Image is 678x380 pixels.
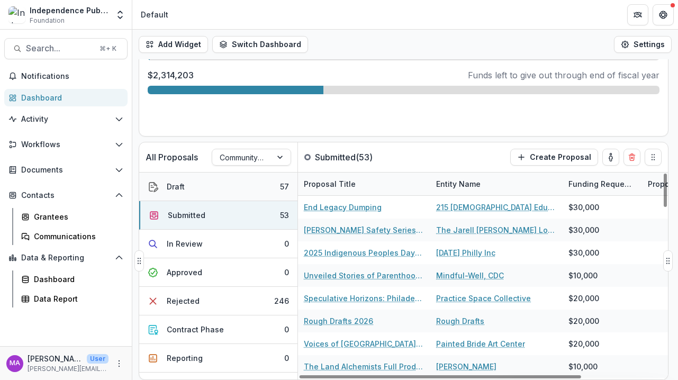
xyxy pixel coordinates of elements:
div: In Review [167,238,203,249]
div: Data Report [34,293,119,304]
img: Independence Public Media Foundation [8,6,25,23]
p: Funds left to give out through end of fiscal year [468,69,659,82]
a: [PERSON_NAME] [436,361,496,372]
a: Dashboard [17,270,128,288]
a: Rough Drafts [436,315,484,327]
button: Submitted53 [139,201,297,230]
a: [DATE] Philly Inc [436,247,495,258]
button: Open Documents [4,161,128,178]
div: $30,000 [568,224,599,236]
div: 0 [284,267,289,278]
button: Rejected246 [139,287,297,315]
p: [PERSON_NAME][EMAIL_ADDRESS][DOMAIN_NAME] [28,364,109,374]
button: In Review0 [139,230,297,258]
p: [PERSON_NAME] [28,353,83,364]
a: The Land Alchemists Full Production [304,361,423,372]
div: Reporting [167,352,203,364]
div: Communications [34,231,119,242]
span: Contacts [21,191,111,200]
a: Communications [17,228,128,245]
button: Open Data & Reporting [4,249,128,266]
a: Data Report [17,290,128,307]
div: Funding Requested [562,178,641,189]
div: Grantees [34,211,119,222]
button: Contract Phase0 [139,315,297,344]
div: Rejected [167,295,200,306]
div: 53 [280,210,289,221]
a: Mindful-Well, CDC [436,270,504,281]
p: Submitted ( 53 ) [315,151,394,164]
button: Draft57 [139,173,297,201]
div: 246 [274,295,289,306]
a: Painted Bride Art Center [436,338,525,349]
a: Rough Drafts 2026 [304,315,373,327]
span: Data & Reporting [21,254,111,263]
p: User [87,354,109,364]
div: Proposal Title [297,173,430,195]
span: Activity [21,115,111,124]
button: Open Activity [4,111,128,128]
div: $10,000 [568,361,598,372]
button: Create Proposal [510,149,598,166]
a: Practice Space Collective [436,293,531,304]
button: Partners [627,4,648,25]
button: toggle-assigned-to-me [602,149,619,166]
div: Dashboard [21,92,119,103]
div: $10,000 [568,270,598,281]
div: Submitted [168,210,205,221]
p: $2,314,203 [148,69,194,82]
div: Funding Requested [562,173,641,195]
button: Settings [614,36,672,53]
a: [PERSON_NAME] Safety Series – Animated Content for Children [304,224,423,236]
div: Dashboard [34,274,119,285]
a: The Jarell [PERSON_NAME] Love and Laughter Foundation [436,224,556,236]
button: Drag [134,250,144,272]
div: Proposal Title [297,178,362,189]
div: 0 [284,324,289,335]
div: 57 [280,181,289,192]
div: Independence Public Media Foundation [30,5,109,16]
a: Dashboard [4,89,128,106]
div: Molly de Aguiar [10,360,20,367]
div: Entity Name [430,173,562,195]
div: 0 [284,352,289,364]
div: Contract Phase [167,324,224,335]
button: Drag [663,250,673,272]
button: Drag [645,149,662,166]
a: Unveiled Stories of Parenthood: Rising Together [304,270,423,281]
button: Approved0 [139,258,297,287]
a: Voices of [GEOGRAPHIC_DATA],Then & Now :A Community Archive and Celebration of the [GEOGRAPHIC_DATA] [304,338,423,349]
a: 2025 Indigenous Peoples Day media campaign [304,247,423,258]
div: ⌘ + K [97,43,119,55]
a: 215 [DEMOGRAPHIC_DATA] Education Fund [436,202,556,213]
span: Workflows [21,140,111,149]
button: Switch Dashboard [212,36,308,53]
button: Reporting0 [139,344,297,373]
button: More [113,357,125,370]
a: Grantees [17,208,128,225]
div: 0 [284,238,289,249]
div: Approved [167,267,202,278]
button: Open entity switcher [113,4,128,25]
div: Draft [167,181,185,192]
div: Entity Name [430,178,487,189]
span: Notifications [21,72,123,81]
button: Notifications [4,68,128,85]
button: Open Workflows [4,136,128,153]
span: Search... [26,43,93,53]
div: $20,000 [568,315,599,327]
button: Delete card [623,149,640,166]
a: Speculative Horizons: Philadelphia 2126 [304,293,423,304]
nav: breadcrumb [137,7,173,22]
a: End Legacy Dumping [304,202,382,213]
div: $30,000 [568,247,599,258]
button: Add Widget [139,36,208,53]
span: Documents [21,166,111,175]
button: Get Help [653,4,674,25]
p: All Proposals [146,151,198,164]
button: Open Contacts [4,187,128,204]
div: $20,000 [568,293,599,304]
div: Default [141,9,168,20]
